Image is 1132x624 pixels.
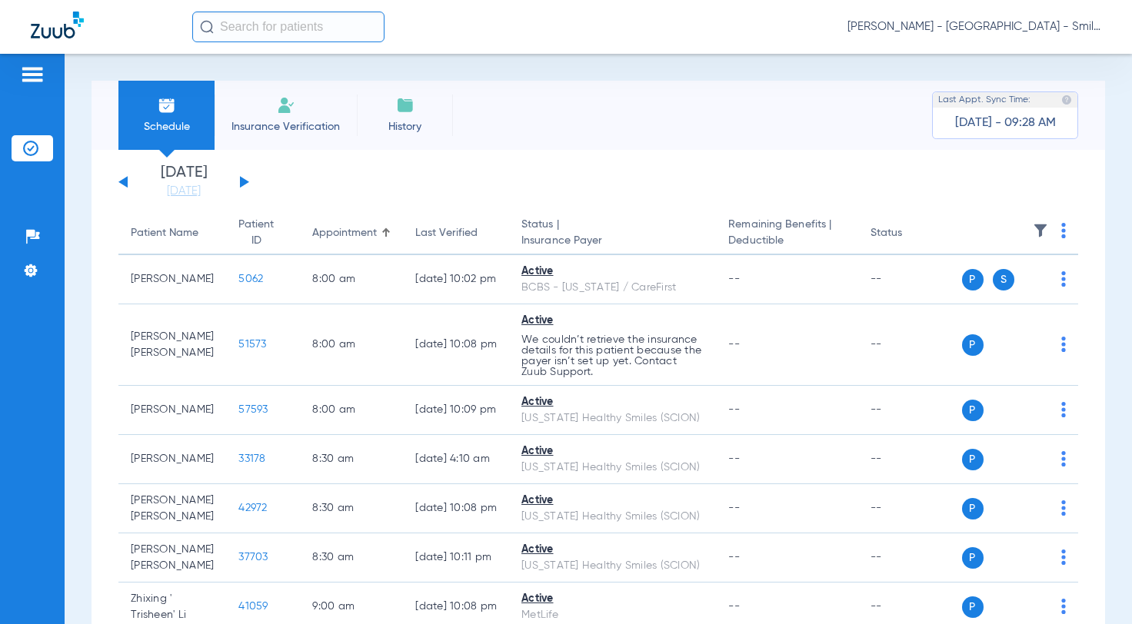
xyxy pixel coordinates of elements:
img: group-dot-blue.svg [1061,271,1066,287]
div: Patient ID [238,217,274,249]
td: 8:00 AM [300,386,403,435]
span: -- [728,601,740,612]
span: Deductible [728,233,845,249]
span: P [962,449,984,470]
span: -- [728,404,740,415]
span: 41059 [238,601,268,612]
td: [PERSON_NAME] [118,435,226,484]
span: 42972 [238,503,267,513]
td: -- [858,533,962,583]
td: 8:30 AM [300,533,403,583]
td: -- [858,304,962,386]
span: P [962,334,984,356]
div: Patient Name [131,225,198,241]
span: -- [728,274,740,284]
span: Insurance Verification [226,119,345,134]
div: Active [521,394,704,410]
div: BCBS - [US_STATE] / CareFirst [521,280,704,296]
img: group-dot-blue.svg [1061,500,1066,516]
td: [DATE] 10:11 PM [403,533,509,583]
td: [DATE] 10:08 PM [403,484,509,533]
td: [PERSON_NAME] [PERSON_NAME] [118,533,226,583]
div: Last Verified [415,225,478,241]
th: Status [858,212,962,255]
span: [DATE] - 09:28 AM [955,115,1056,131]
div: [US_STATE] Healthy Smiles (SCION) [521,509,704,525]
iframe: Chat Widget [1055,550,1132,624]
img: hamburger-icon [20,65,45,84]
td: [PERSON_NAME] [118,255,226,304]
span: P [962,596,984,618]
td: [DATE] 10:02 PM [403,255,509,304]
div: MetLife [521,607,704,623]
div: Active [521,443,704,460]
span: S [993,269,1014,290]
li: [DATE] [138,165,230,199]
img: last sync help info [1061,95,1072,105]
th: Remaining Benefits | [716,212,857,255]
td: -- [858,435,962,484]
img: Zuub Logo [31,12,84,38]
span: 33178 [238,453,265,464]
span: 57593 [238,404,268,415]
td: [DATE] 10:08 PM [403,304,509,386]
td: 8:30 AM [300,484,403,533]
span: Last Appt. Sync Time: [938,92,1030,108]
div: Active [521,313,704,329]
span: 5062 [238,274,263,284]
span: -- [728,503,740,513]
img: group-dot-blue.svg [1061,402,1066,417]
div: [US_STATE] Healthy Smiles (SCION) [521,558,704,574]
p: We couldn’t retrieve the insurance details for this patient because the payer isn’t set up yet. C... [521,334,704,377]
td: -- [858,255,962,304]
span: Insurance Payer [521,233,704,249]
td: 8:30 AM [300,435,403,484]
img: filter.svg [1033,223,1048,238]
div: Active [521,542,704,558]
input: Search for patients [192,12,385,42]
div: Patient Name [131,225,214,241]
span: -- [728,339,740,350]
div: Patient ID [238,217,288,249]
img: Schedule [158,96,176,115]
img: group-dot-blue.svg [1061,549,1066,565]
span: P [962,269,984,290]
td: 8:00 AM [300,255,403,304]
span: -- [728,453,740,464]
td: [PERSON_NAME] [PERSON_NAME] [118,484,226,533]
td: [DATE] 4:10 AM [403,435,509,484]
span: History [368,119,441,134]
span: -- [728,552,740,563]
img: Search Icon [200,20,214,34]
span: P [962,498,984,519]
img: group-dot-blue.svg [1061,451,1066,466]
div: Active [521,591,704,607]
div: Appointment [312,225,377,241]
td: [DATE] 10:09 PM [403,386,509,435]
img: History [396,96,415,115]
td: [PERSON_NAME] [PERSON_NAME] [118,304,226,386]
a: [DATE] [138,184,230,199]
div: Active [521,493,704,509]
td: -- [858,484,962,533]
span: P [962,400,984,421]
span: P [962,547,984,569]
img: group-dot-blue.svg [1061,337,1066,352]
span: 37703 [238,552,268,563]
img: group-dot-blue.svg [1061,223,1066,238]
td: 8:00 AM [300,304,403,386]
span: 51573 [238,339,266,350]
span: [PERSON_NAME] - [GEOGRAPHIC_DATA] - SmileLand PD [847,19,1101,35]
div: Last Verified [415,225,497,241]
div: [US_STATE] Healthy Smiles (SCION) [521,410,704,427]
div: [US_STATE] Healthy Smiles (SCION) [521,460,704,476]
div: Appointment [312,225,391,241]
div: Active [521,264,704,280]
span: Schedule [130,119,203,134]
td: -- [858,386,962,435]
img: Manual Insurance Verification [277,96,295,115]
td: [PERSON_NAME] [118,386,226,435]
th: Status | [509,212,716,255]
